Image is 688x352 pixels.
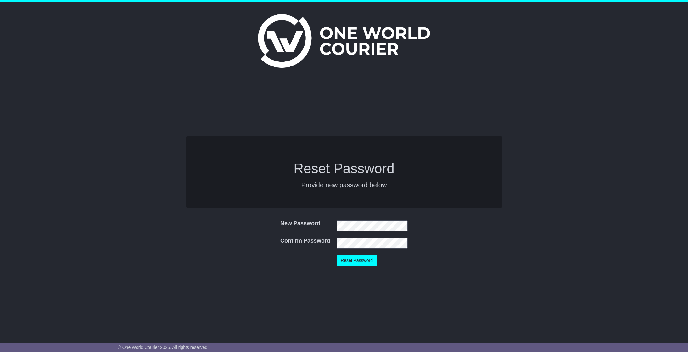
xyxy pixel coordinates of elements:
[193,180,496,189] p: Provide new password below
[118,345,209,350] span: © One World Courier 2025. All rights reserved.
[193,161,496,176] h1: Reset Password
[280,220,320,227] label: New Password
[258,14,430,68] img: One World
[337,255,377,266] button: Reset Password
[280,238,330,245] label: Confirm Password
